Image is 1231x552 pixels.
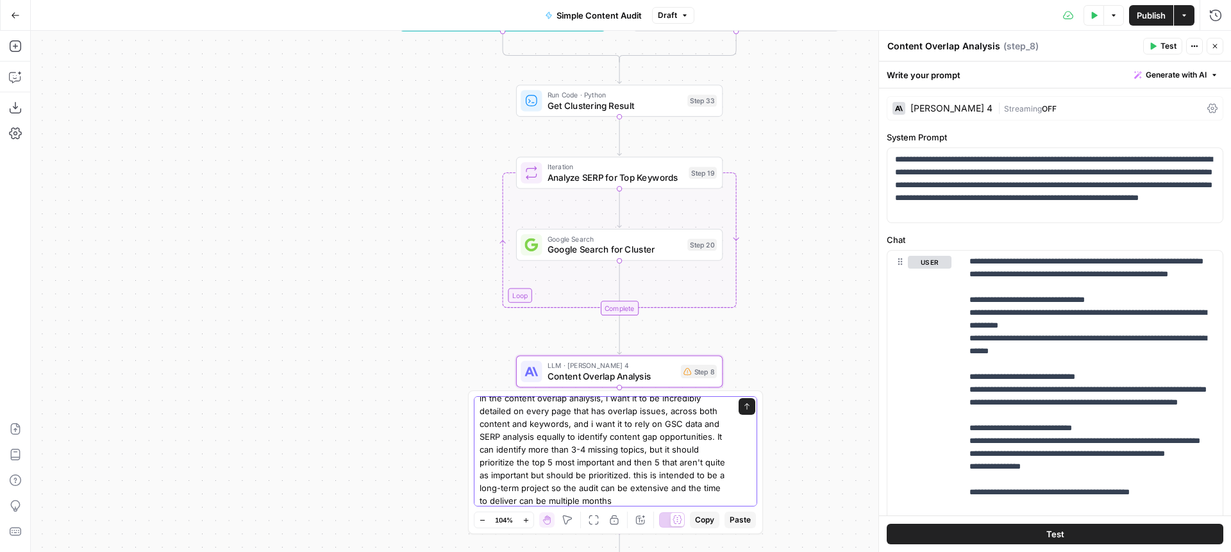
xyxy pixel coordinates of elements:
[681,365,717,378] div: Step 8
[617,188,621,227] g: Edge from step_19 to step_20
[695,514,714,526] span: Copy
[548,162,683,172] span: Iteration
[617,117,621,155] g: Edge from step_33 to step_19
[1160,40,1177,52] span: Test
[879,62,1231,88] div: Write your prompt
[516,356,723,388] div: LLM · [PERSON_NAME] 4Content Overlap AnalysisStep 8
[495,515,513,525] span: 104%
[1146,69,1207,81] span: Generate with AI
[887,524,1223,544] button: Test
[1137,9,1166,22] span: Publish
[619,31,736,62] g: Edge from step_32 to step_30-conditional-end
[600,301,638,315] div: Complete
[548,171,683,184] span: Analyze SERP for Top Keywords
[516,301,723,315] div: Complete
[548,243,682,256] span: Google Search for Cluster
[910,104,992,113] div: [PERSON_NAME] 4
[548,360,676,371] span: LLM · [PERSON_NAME] 4
[537,5,649,26] button: Simple Content Audit
[548,369,676,383] span: Content Overlap Analysis
[617,59,621,83] g: Edge from step_30-conditional-end to step_33
[548,233,682,244] span: Google Search
[690,512,719,528] button: Copy
[730,514,751,526] span: Paste
[617,315,621,354] g: Edge from step_19-iteration-end to step_8
[480,392,726,507] textarea: in the content overlap analysis, i want it to be incredibly detailed on every page that has overl...
[887,40,1000,53] textarea: Content Overlap Analysis
[516,157,723,189] div: LoopIterationAnalyze SERP for Top KeywordsStep 19
[687,95,717,107] div: Step 33
[887,131,1223,144] label: System Prompt
[652,7,694,24] button: Draft
[1003,40,1039,53] span: ( step_8 )
[724,512,756,528] button: Paste
[503,31,619,62] g: Edge from step_7 to step_30-conditional-end
[908,256,951,269] button: user
[998,101,1004,114] span: |
[1042,104,1057,113] span: OFF
[1046,528,1064,540] span: Test
[1143,38,1182,54] button: Test
[687,238,717,251] div: Step 20
[658,10,677,21] span: Draft
[516,229,723,261] div: Google SearchGoogle Search for ClusterStep 20
[1129,67,1223,83] button: Generate with AI
[548,90,682,101] span: Run Code · Python
[887,233,1223,246] label: Chat
[689,167,717,179] div: Step 19
[548,99,682,112] span: Get Clustering Result
[516,85,723,117] div: Run Code · PythonGet Clustering ResultStep 33
[1004,104,1042,113] span: Streaming
[557,9,642,22] span: Simple Content Audit
[1129,5,1173,26] button: Publish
